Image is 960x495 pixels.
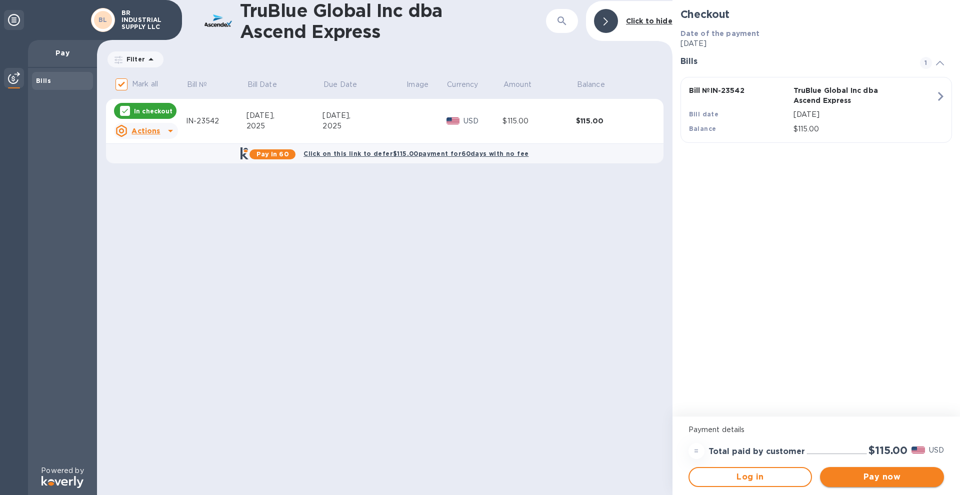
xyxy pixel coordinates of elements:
h3: Total paid by customer [708,447,805,457]
p: TruBlue Global Inc dba Ascend Express [793,85,894,105]
p: Payment details [688,425,944,435]
b: Bills [36,77,51,84]
p: Bill № [187,79,207,90]
p: Mark all [132,79,158,89]
div: $115.00 [502,116,576,126]
p: Pay [36,48,89,58]
p: In checkout [134,107,172,115]
button: Bill №IN-23542TruBlue Global Inc dba Ascend ExpressBill date[DATE]Balance$115.00 [680,77,952,143]
h2: $115.00 [868,444,907,457]
button: Pay now [820,467,944,487]
b: Balance [689,125,716,132]
span: 1 [920,57,932,69]
b: Click on this link to defer $115.00 payment for 60 days with no fee [303,150,528,157]
p: Amount [503,79,531,90]
h2: Checkout [680,8,952,20]
span: Amount [503,79,544,90]
div: $115.00 [576,116,649,126]
div: = [688,443,704,459]
span: Balance [577,79,618,90]
b: BL [98,16,107,23]
img: USD [446,117,460,124]
p: Balance [577,79,605,90]
div: [DATE], [246,110,323,121]
p: Due Date [323,79,357,90]
p: Powered by [41,466,83,476]
p: Bill № IN-23542 [689,85,789,95]
div: IN-23542 [186,116,246,126]
span: Pay now [828,471,936,483]
p: USD [929,445,944,456]
p: [DATE] [793,109,935,120]
h3: Bills [680,57,908,66]
p: Image [406,79,428,90]
p: Bill Date [247,79,277,90]
b: Pay in 60 [256,150,289,158]
img: Logo [41,476,83,488]
div: 2025 [322,121,405,131]
p: Filter [122,55,145,63]
div: 2025 [246,121,323,131]
span: Log in [697,471,803,483]
u: Actions [131,127,160,135]
p: [DATE] [680,38,952,49]
div: [DATE], [322,110,405,121]
p: $115.00 [793,124,935,134]
p: BR INDUSTRIAL SUPPLY LLC [121,9,171,30]
p: Currency [447,79,478,90]
img: USD [911,447,925,454]
p: USD [463,116,502,126]
span: Due Date [323,79,370,90]
span: Bill № [187,79,220,90]
button: Log in [688,467,812,487]
b: Click to hide [626,17,672,25]
b: Date of the payment [680,29,760,37]
span: Bill Date [247,79,290,90]
b: Bill date [689,110,719,118]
